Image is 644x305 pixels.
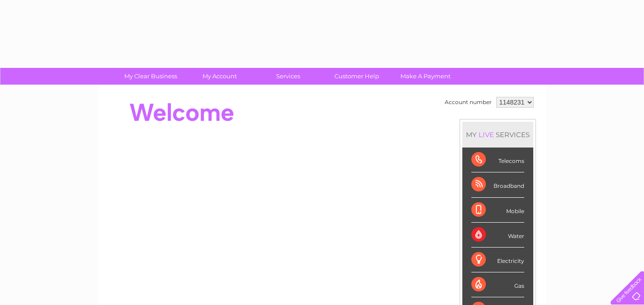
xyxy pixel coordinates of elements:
[388,68,463,85] a: Make A Payment
[471,198,524,223] div: Mobile
[442,95,494,110] td: Account number
[471,148,524,172] div: Telecoms
[113,68,188,85] a: My Clear Business
[462,122,533,148] div: MY SERVICES
[251,68,325,85] a: Services
[320,68,394,85] a: Customer Help
[471,272,524,297] div: Gas
[471,223,524,248] div: Water
[182,68,257,85] a: My Account
[471,172,524,197] div: Broadband
[471,248,524,272] div: Electricity
[477,130,496,139] div: LIVE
